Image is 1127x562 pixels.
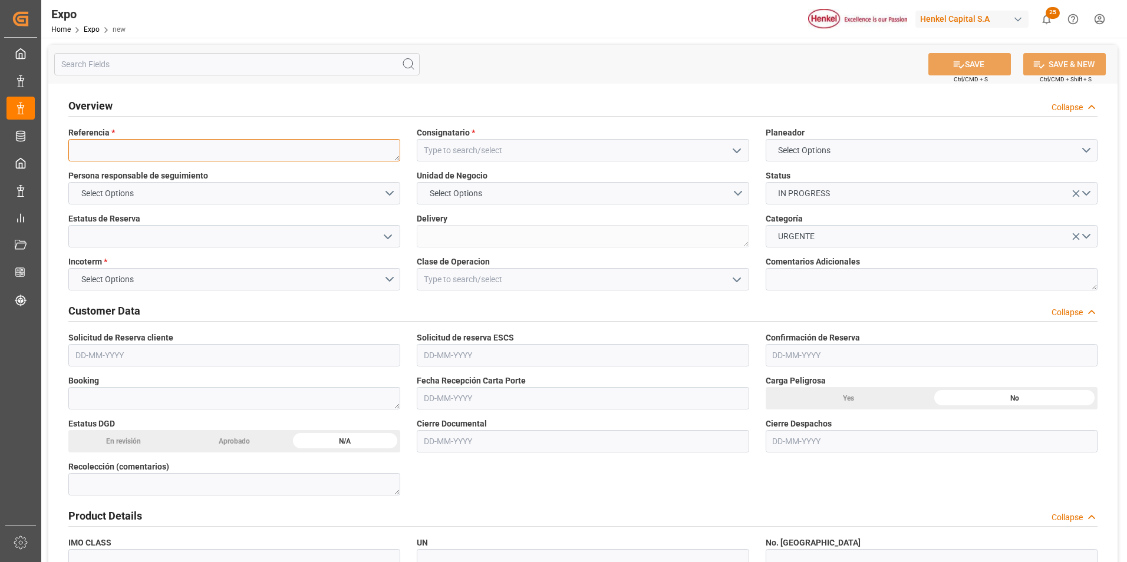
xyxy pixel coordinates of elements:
[417,170,487,182] span: Unidad de Negocio
[290,430,401,452] div: N/A
[417,268,749,290] input: Type to search/select
[766,213,803,225] span: Categoría
[75,187,140,200] span: Select Options
[68,375,99,387] span: Booking
[68,182,400,204] button: open menu
[417,430,749,452] input: DD-MM-YYYY
[1052,511,1083,524] div: Collapse
[766,332,860,344] span: Confirmación de Reserva
[1040,75,1092,84] span: Ctrl/CMD + Shift + S
[1052,306,1083,319] div: Collapse
[68,213,140,225] span: Estatus de Reserva
[68,418,115,430] span: Estatus DGD
[417,375,526,387] span: Fecha Recepción Carta Porte
[772,187,836,200] span: IN PROGRESS
[808,9,907,29] img: Henkel%20logo.jpg_1689854090.jpg
[772,230,820,243] span: URGENTE
[1023,53,1106,75] button: SAVE & NEW
[179,430,290,452] div: Aprobado
[417,139,749,161] input: Type to search/select
[1060,6,1086,32] button: Help Center
[766,375,826,387] span: Carga Peligrosa
[84,25,100,34] a: Expo
[424,187,488,200] span: Select Options
[51,5,126,23] div: Expo
[766,225,1098,247] button: open menu
[68,98,113,114] h2: Overview
[417,213,447,225] span: Delivery
[766,170,790,182] span: Status
[68,303,140,319] h2: Customer Data
[54,53,420,75] input: Search Fields
[417,387,749,409] input: DD-MM-YYYY
[417,256,490,268] span: Clase de Operacion
[68,268,400,290] button: open menu
[915,8,1033,30] button: Henkel Capital S.A
[766,256,860,268] span: Comentarios Adicionales
[68,344,400,366] input: DD-MM-YYYY
[766,127,805,139] span: Planeador
[915,11,1029,28] div: Henkel Capital S.A
[766,418,832,430] span: Cierre Despachos
[417,127,475,139] span: Consignatario
[1052,101,1083,114] div: Collapse
[954,75,988,84] span: Ctrl/CMD + S
[68,170,208,182] span: Persona responsable de seguimiento
[727,270,744,289] button: open menu
[931,387,1098,409] div: No
[68,537,111,549] span: IMO CLASS
[772,144,836,157] span: Select Options
[417,537,428,549] span: UN
[766,344,1098,366] input: DD-MM-YYYY
[766,430,1098,452] input: DD-MM-YYYY
[68,332,173,344] span: Solicitud de Reserva cliente
[766,182,1098,204] button: open menu
[1046,7,1060,19] span: 25
[766,537,861,549] span: No. [GEOGRAPHIC_DATA]
[378,227,396,246] button: open menu
[68,430,179,452] div: En revisión
[417,182,749,204] button: open menu
[766,139,1098,161] button: open menu
[417,332,514,344] span: Solicitud de reserva ESCS
[417,344,749,366] input: DD-MM-YYYY
[928,53,1011,75] button: SAVE
[766,387,932,409] div: Yes
[727,141,744,160] button: open menu
[68,256,107,268] span: Incoterm
[51,25,71,34] a: Home
[417,418,487,430] span: Cierre Documental
[68,508,142,524] h2: Product Details
[68,461,169,473] span: Recolección (comentarios)
[75,273,140,286] span: Select Options
[68,127,115,139] span: Referencia
[1033,6,1060,32] button: show 25 new notifications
